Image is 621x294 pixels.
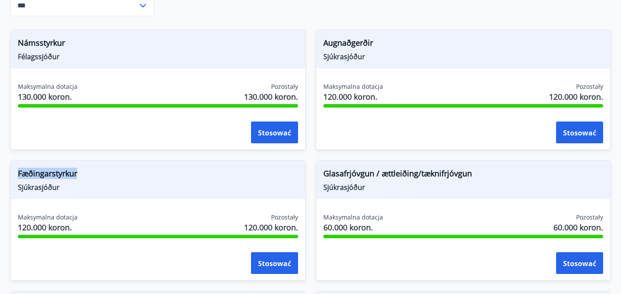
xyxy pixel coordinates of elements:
[556,122,603,143] button: Stosować
[18,37,65,48] font: Námsstyrkur
[553,222,603,233] font: 60.000 koron.
[18,82,78,91] font: Maksymalna dotacja
[323,37,373,48] font: Augnaðgerðir
[323,213,383,221] font: Maksymalna dotacja
[576,213,603,221] font: Pozostały
[323,182,365,192] font: Sjúkrasjóður
[258,259,291,268] font: Stosować
[323,168,472,179] font: Glasafrjóvgun / ættleiðing/tæknifrjóvgun
[556,252,603,274] button: Stosować
[18,222,72,233] font: 120.000 koron.
[271,213,298,221] font: Pozostały
[271,82,298,91] font: Pozostały
[258,128,291,138] font: Stosować
[323,222,373,233] font: 60.000 koron.
[323,91,377,102] font: 120.000 koron.
[244,222,298,233] font: 120.000 koron.
[18,168,77,179] font: Fæðingarstyrkur
[576,82,603,91] font: Pozostały
[251,252,298,274] button: Stosować
[549,91,603,102] font: 120.000 koron.
[244,91,298,102] font: 130.000 koron.
[18,91,72,102] font: 130.000 koron.
[563,259,596,268] font: Stosować
[563,128,596,138] font: Stosować
[323,82,383,91] font: Maksymalna dotacja
[18,52,60,61] font: Félagssjóður
[323,52,365,61] font: Sjúkrasjóður
[251,122,298,143] button: Stosować
[18,213,78,221] font: Maksymalna dotacja
[18,182,60,192] font: Sjúkrasjóður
